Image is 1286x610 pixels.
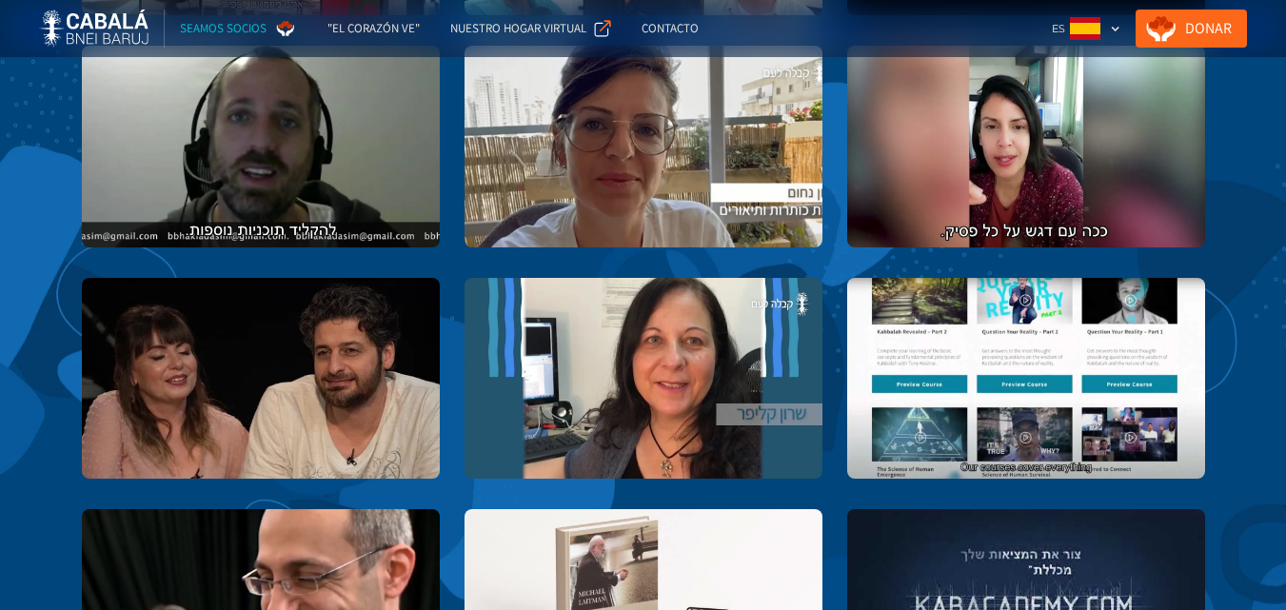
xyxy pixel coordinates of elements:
a: NUESTRO HOGAR VIRTUAL [435,10,626,48]
div: ES [1052,19,1065,38]
a: SEAMOS SOCIOS [165,10,312,48]
a: Donar [1136,10,1247,48]
a: Contacto [626,10,714,48]
div: "El corazón ve" [327,19,420,38]
div: ES [1044,10,1128,48]
div: SEAMOS SOCIOS [180,19,267,38]
a: "El corazón ve" [312,10,435,48]
div: NUESTRO HOGAR VIRTUAL [450,19,586,38]
div: Contacto [642,19,699,38]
